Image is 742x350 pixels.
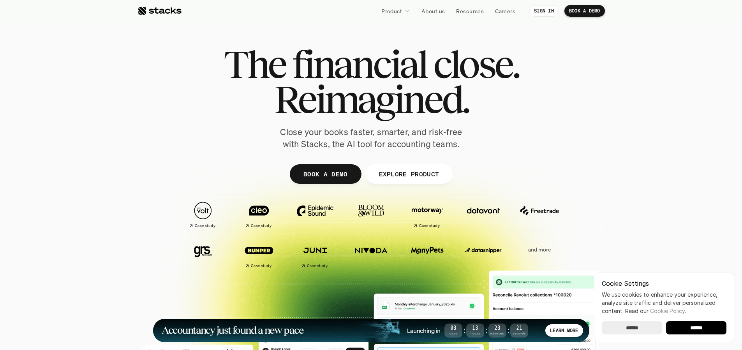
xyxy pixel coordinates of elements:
p: BOOK A DEMO [303,168,347,179]
span: Reimagined. [274,82,468,117]
p: Resources [456,7,484,15]
span: close. [433,47,519,82]
a: Case study [403,198,451,232]
p: About us [421,7,445,15]
p: We use cookies to enhance your experience, analyze site traffic and deliver personalized content. [602,290,726,315]
span: Hours [466,332,484,335]
a: Case study [179,198,227,232]
span: financial [292,47,427,82]
a: Accountancy just found a new paceLaunching in03Days:13Hours:23Minutes:21SecondsLEARN MORE [153,319,589,342]
a: EXPLORE PRODUCT [365,164,453,184]
span: 23 [488,326,506,331]
span: Seconds [510,332,528,335]
h1: Accountancy just found a new pace [162,326,304,335]
h2: Case study [251,264,271,268]
strong: : [506,326,510,335]
a: Case study [291,237,339,271]
h2: Case study [419,223,440,228]
span: 03 [444,326,462,331]
a: Careers [490,4,520,18]
p: LEARN MORE [550,328,578,333]
a: Privacy Policy [92,180,126,186]
h2: Case study [307,264,328,268]
a: About us [417,4,449,18]
a: BOOK A DEMO [289,164,361,184]
p: Close your books faster, smarter, and risk-free with Stacks, the AI tool for accounting teams. [274,126,469,150]
p: Product [381,7,402,15]
span: Minutes [488,332,506,335]
p: SIGN IN [534,8,554,14]
p: Cookie Settings [602,280,726,287]
a: Resources [451,4,488,18]
a: BOOK A DEMO [564,5,605,17]
h2: Case study [251,223,271,228]
span: The [224,47,286,82]
a: Case study [235,237,283,271]
strong: : [484,326,488,335]
strong: : [462,326,466,335]
h4: Launching in [407,326,441,335]
span: 13 [466,326,484,331]
p: Careers [495,7,515,15]
p: EXPLORE PRODUCT [379,168,439,179]
a: SIGN IN [529,5,559,17]
a: Cookie Policy [650,308,685,314]
span: Days [444,332,462,335]
p: and more [515,246,564,253]
h2: Case study [195,223,215,228]
span: Read our . [625,308,686,314]
span: 21 [510,326,528,331]
a: Case study [235,198,283,232]
p: BOOK A DEMO [569,8,600,14]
